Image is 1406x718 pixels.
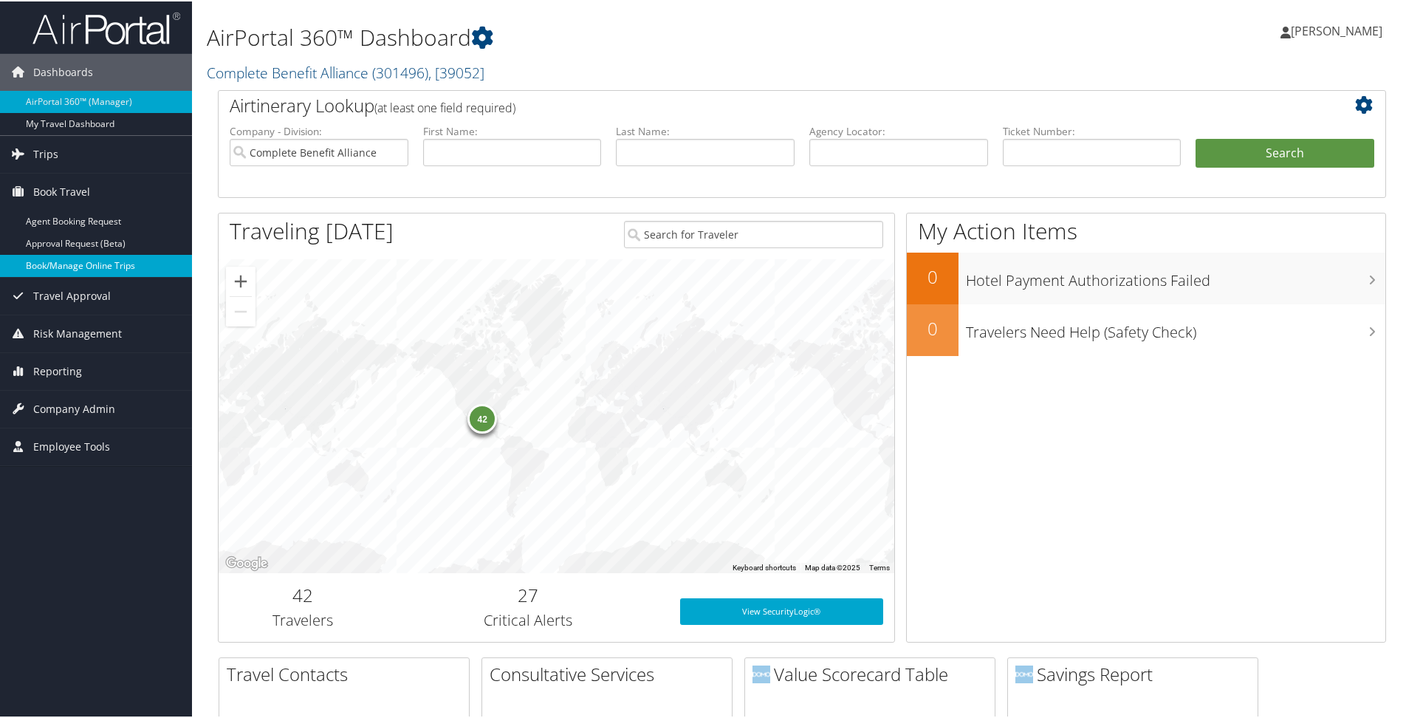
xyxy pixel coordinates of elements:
[33,276,111,313] span: Travel Approval
[1196,137,1374,167] button: Search
[1003,123,1182,137] label: Ticket Number:
[222,553,271,572] img: Google
[230,214,394,245] h1: Traveling [DATE]
[1015,660,1258,685] h2: Savings Report
[226,295,256,325] button: Zoom out
[966,261,1385,290] h3: Hotel Payment Authorizations Failed
[374,98,515,114] span: (at least one field required)
[616,123,795,137] label: Last Name:
[222,553,271,572] a: Open this area in Google Maps (opens a new window)
[907,303,1385,355] a: 0Travelers Need Help (Safety Check)
[230,609,377,629] h3: Travelers
[230,123,408,137] label: Company - Division:
[468,403,498,432] div: 42
[1291,21,1382,38] span: [PERSON_NAME]
[399,609,658,629] h3: Critical Alerts
[869,562,890,570] a: Terms (opens in new tab)
[752,664,770,682] img: domo-logo.png
[907,214,1385,245] h1: My Action Items
[207,21,1001,52] h1: AirPortal 360™ Dashboard
[624,219,883,247] input: Search for Traveler
[1015,664,1033,682] img: domo-logo.png
[428,61,484,81] span: , [ 39052 ]
[207,61,484,81] a: Complete Benefit Alliance
[33,389,115,426] span: Company Admin
[907,315,959,340] h2: 0
[372,61,428,81] span: ( 301496 )
[230,92,1277,117] h2: Airtinerary Lookup
[680,597,883,623] a: View SecurityLogic®
[809,123,988,137] label: Agency Locator:
[33,52,93,89] span: Dashboards
[907,263,959,288] h2: 0
[230,581,377,606] h2: 42
[33,134,58,171] span: Trips
[227,660,469,685] h2: Travel Contacts
[33,352,82,389] span: Reporting
[1280,7,1397,52] a: [PERSON_NAME]
[423,123,602,137] label: First Name:
[32,10,180,44] img: airportal-logo.png
[907,251,1385,303] a: 0Hotel Payment Authorizations Failed
[805,562,860,570] span: Map data ©2025
[226,265,256,295] button: Zoom in
[966,313,1385,341] h3: Travelers Need Help (Safety Check)
[33,172,90,209] span: Book Travel
[752,660,995,685] h2: Value Scorecard Table
[33,314,122,351] span: Risk Management
[33,427,110,464] span: Employee Tools
[733,561,796,572] button: Keyboard shortcuts
[490,660,732,685] h2: Consultative Services
[399,581,658,606] h2: 27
